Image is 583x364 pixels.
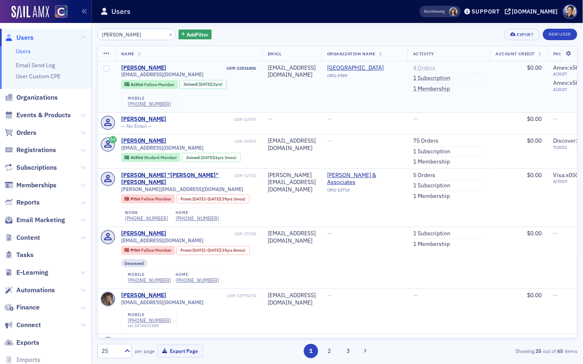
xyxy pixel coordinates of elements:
[327,291,332,299] span: —
[16,338,39,347] span: Exports
[527,337,542,344] span: $0.00
[517,32,534,37] div: Export
[121,246,175,255] div: Prior: Prior: Fellow Member
[413,291,418,299] span: —
[199,81,211,87] span: [DATE]
[413,193,450,200] a: 1 Membership
[413,85,450,93] a: 1 Membership
[268,51,282,57] span: Email
[187,31,208,38] span: Add Filter
[16,111,71,120] span: Events & Products
[128,317,171,323] a: [PHONE_NUMBER]
[527,291,542,299] span: $0.00
[121,64,167,72] div: [PERSON_NAME]
[553,291,558,299] span: —
[192,248,246,253] div: – (35yrs 8mos)
[176,194,250,203] div: From: 1979-08-10 00:00:00
[268,115,272,123] span: —
[128,323,171,328] div: ext. 3474631589
[424,9,432,14] div: Also
[16,73,61,80] a: User Custom CPE
[16,48,31,55] a: Users
[327,64,402,72] span: University of Denver
[16,233,40,242] span: Content
[125,210,168,215] div: work
[176,277,219,283] a: [PHONE_NUMBER]
[527,115,542,123] span: $0.00
[16,33,34,42] span: Users
[131,196,141,202] span: Prior
[121,299,204,305] span: [EMAIL_ADDRESS][DOMAIN_NAME]
[11,6,49,19] a: SailAMX
[327,115,332,123] span: —
[183,82,199,87] span: Joined :
[327,230,332,237] span: —
[563,5,577,19] span: Profile
[128,272,171,277] div: mobile
[16,321,41,330] span: Connect
[131,247,141,253] span: Prior
[121,71,204,77] span: [EMAIL_ADDRESS][DOMAIN_NAME]
[327,137,332,144] span: —
[111,7,131,16] h1: Users
[121,145,204,151] span: [EMAIL_ADDRESS][DOMAIN_NAME]
[327,172,402,186] span: Finch, L P & Associates
[449,7,458,16] span: Stacy Svendsen
[182,153,241,162] div: Joined: 2019-06-18 00:00:00
[144,155,177,160] span: Student Member
[176,272,219,277] div: home
[208,247,220,253] span: [DATE]
[186,155,201,160] span: Joined :
[413,172,435,179] a: 5 Orders
[128,101,171,107] a: [PHONE_NUMBER]
[304,344,318,358] button: 1
[179,30,212,40] button: AddFilter
[168,293,256,298] div: USR-12775274
[5,321,41,330] a: Connect
[168,66,256,71] div: USR-12816886
[121,292,167,299] a: [PERSON_NAME]
[55,5,68,18] img: SailAMX
[16,268,48,277] span: E-Learning
[128,312,171,317] div: mobile
[121,230,167,237] a: [PERSON_NAME]
[268,137,316,152] div: [EMAIL_ADDRESS][DOMAIN_NAME]
[423,347,577,355] div: Showing out of items
[124,155,176,160] a: Active Student Member
[5,93,58,102] a: Organizations
[327,73,402,81] div: ORG-2989
[49,5,68,19] a: View Homepage
[121,172,233,186] a: [PERSON_NAME] "[PERSON_NAME]" [PERSON_NAME]
[176,215,219,221] div: [PHONE_NUMBER]
[168,117,256,122] div: USR-10957
[176,246,250,255] div: From: 1983-09-22 00:00:00
[413,241,450,248] a: 1 Membership
[504,29,540,40] button: Export
[168,231,256,237] div: USR-27192
[327,51,375,57] span: Organization Name
[543,29,577,40] a: New User
[534,347,543,355] strong: 25
[327,187,402,196] div: ORG-12714
[121,137,167,145] a: [PERSON_NAME]
[5,181,56,190] a: Memberships
[16,163,57,172] span: Subscriptions
[121,337,167,344] a: [PERSON_NAME]
[97,29,176,40] input: Search…
[5,338,39,347] a: Exports
[327,64,402,72] a: [GEOGRAPHIC_DATA]
[327,172,402,186] a: [PERSON_NAME] & Associates
[553,115,558,123] span: —
[413,64,435,72] a: 4 Orders
[234,173,256,178] div: USR-12720
[413,158,450,166] a: 1 Membership
[121,80,178,89] div: Active: Active: Fellow Member
[413,148,450,155] a: 1 Subscription
[131,82,144,87] span: Active
[424,9,445,14] span: Viewing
